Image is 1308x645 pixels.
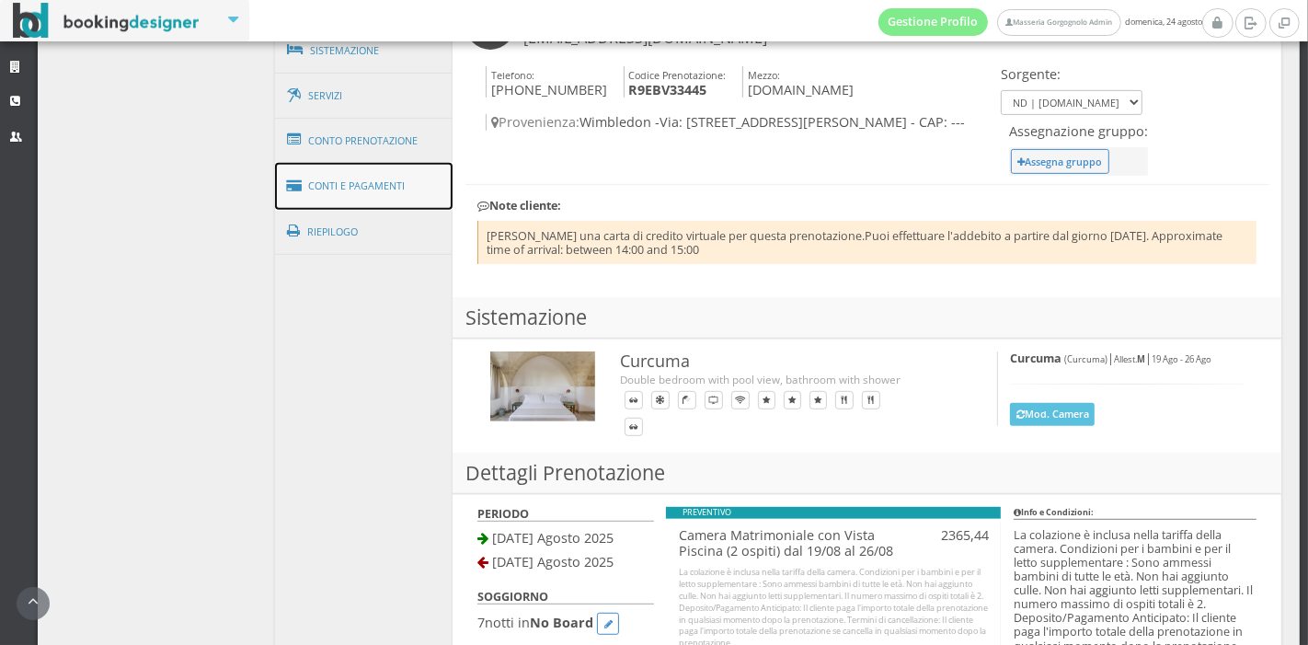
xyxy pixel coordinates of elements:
b: Info e Condizioni: [1014,506,1094,518]
h3: Dettagli Prenotazione [453,453,1281,494]
small: 19 Ago - 26 Ago [1152,353,1211,365]
a: Sistemazione [275,27,453,75]
h4: [PHONE_NUMBER] [486,66,607,98]
span: Provenienza: [491,113,579,131]
small: Telefono: [491,68,534,82]
h4: notti in [477,613,653,635]
a: Servizi [275,73,453,120]
b: No Board [530,614,593,631]
a: Masseria Gorgognolo Admin [997,9,1120,36]
small: Mezzo: [748,68,780,82]
span: 7 [477,614,485,631]
b: Note cliente: [477,198,561,213]
span: [DATE] Agosto 2025 [492,553,614,570]
h4: [DOMAIN_NAME] [742,66,854,98]
small: (Curcuma) [1064,353,1107,365]
span: - CAP: --- [911,113,965,131]
b: M [1137,353,1145,365]
b: R9EBV33445 [628,81,706,98]
h3: Curcuma [620,351,959,372]
small: Codice Prenotazione: [628,68,726,82]
a: Conti e Pagamenti [275,163,453,210]
div: PREVENTIVO [666,507,1001,519]
h4: Assegnazione gruppo: [1009,123,1148,139]
li: [PERSON_NAME] una carta di credito virtuale per questa prenotazione.Puoi effettuare l'addebito a ... [477,221,1256,264]
img: 4ce60923592811eeb13b0a069e529790.jpg [490,351,595,421]
h4: 2365,44 [930,527,989,543]
span: Via: [STREET_ADDRESS][PERSON_NAME] [660,113,907,131]
b: PERIODO [477,506,529,522]
a: Riepilogo [275,208,453,256]
h5: | | [1010,351,1244,365]
button: Mod. Camera [1010,403,1095,426]
a: Gestione Profilo [878,8,989,36]
button: Assegna gruppo [1011,149,1109,174]
h4: Wimbledon - [486,114,996,130]
a: Conto Prenotazione [275,117,453,165]
b: SOGGIORNO [477,589,548,605]
h4: Sorgente: [1001,66,1142,82]
b: Curcuma [1010,351,1061,366]
span: domenica, 24 agosto [878,8,1202,36]
small: Allest. [1114,353,1145,365]
img: BookingDesigner.com [13,3,200,39]
span: [DATE] Agosto 2025 [492,529,614,547]
h3: Sistemazione [453,297,1281,339]
h4: Camera Matrimoniale con Vista Piscina (2 ospiti) dal 19/08 al 26/08 [679,527,905,559]
div: Double bedroom with pool view, bathroom with shower [620,372,959,387]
